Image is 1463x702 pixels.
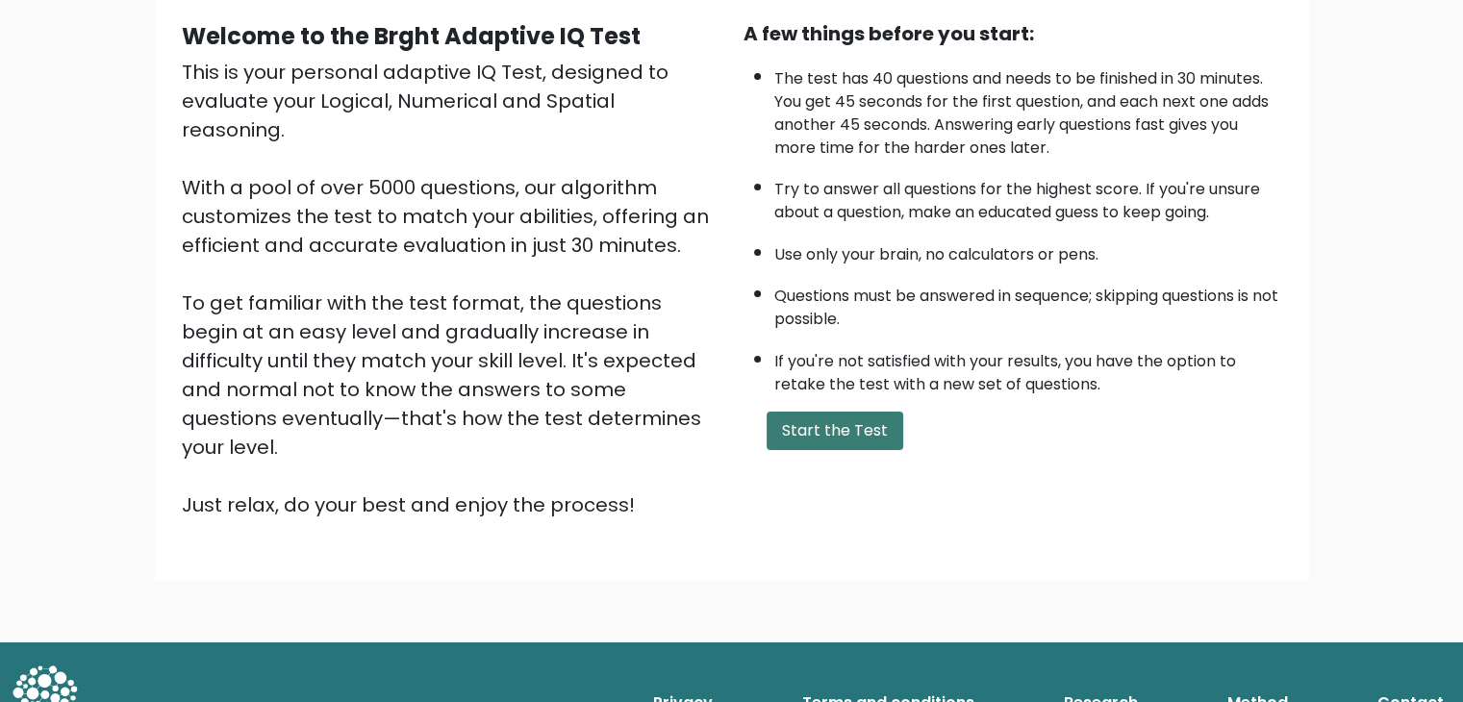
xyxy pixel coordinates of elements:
[774,58,1282,160] li: The test has 40 questions and needs to be finished in 30 minutes. You get 45 seconds for the firs...
[182,58,720,519] div: This is your personal adaptive IQ Test, designed to evaluate your Logical, Numerical and Spatial ...
[774,275,1282,331] li: Questions must be answered in sequence; skipping questions is not possible.
[182,20,641,52] b: Welcome to the Brght Adaptive IQ Test
[744,19,1282,48] div: A few things before you start:
[774,340,1282,396] li: If you're not satisfied with your results, you have the option to retake the test with a new set ...
[774,168,1282,224] li: Try to answer all questions for the highest score. If you're unsure about a question, make an edu...
[774,234,1282,266] li: Use only your brain, no calculators or pens.
[767,412,903,450] button: Start the Test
